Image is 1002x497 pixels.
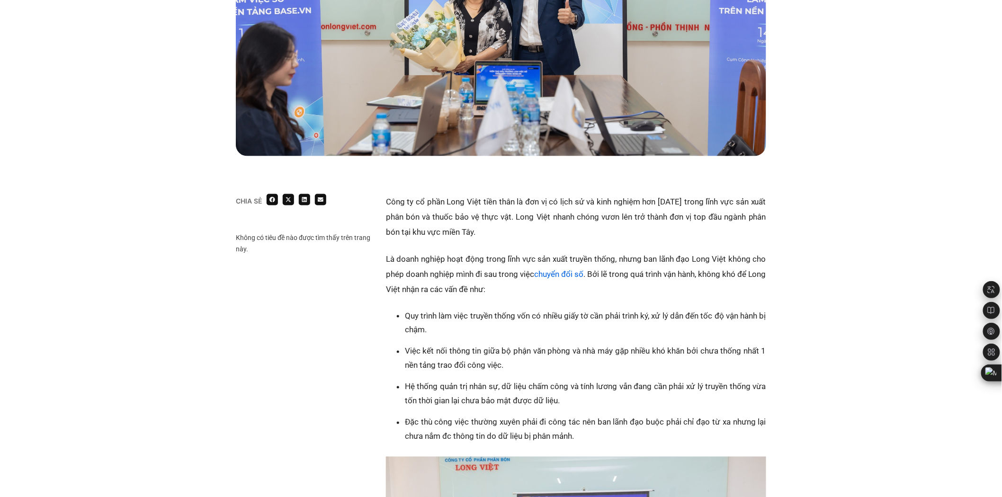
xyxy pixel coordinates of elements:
[405,344,766,373] li: Việc kết nối thông tin giữa bộ phận văn phòng và nhà máy gặp nhiều khó khăn bởi chưa thống nhất 1...
[236,232,376,255] div: Không có tiêu đề nào được tìm thấy trên trang này.
[386,251,766,297] p: Là doanh nghiệp hoạt động trong lĩnh vực sản xuất truyền thống, nhưng ban lãnh đạo Long Việt khôn...
[315,194,326,205] div: Share on email
[283,194,294,205] div: Share on x-twitter
[534,269,583,279] a: chuyển đổi số
[386,194,766,240] p: Công ty cổ phần Long Việt tiền thân là đơn vị có lịch sử và kinh nghiệm hơn [DATE] trong lĩnh vực...
[236,198,262,204] div: Chia sẻ
[299,194,310,205] div: Share on linkedin
[405,415,766,444] li: Đặc thù công việc thường xuyên phải đi công tác nên ban lãnh đạo buộc phải chỉ đạo từ xa nhưng lạ...
[405,309,766,337] li: Quy trình làm việc truyền thống vốn có nhiều giấy tờ cần phải trình ký, xử lý dẫn đến tốc độ vận ...
[267,194,278,205] div: Share on facebook
[405,380,766,408] li: Hệ thống quản trị nhân sự, dữ liệu chấm công và tính lương vẫn đang cần phải xử lý truyền thống v...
